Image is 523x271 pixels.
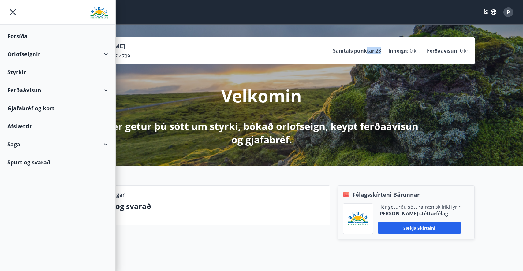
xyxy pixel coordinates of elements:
[378,210,461,217] p: [PERSON_NAME] stéttarfélag
[378,203,461,210] p: Hér geturðu sótt rafræn skilríki fyrir
[7,99,108,117] div: Gjafabréf og kort
[221,84,302,107] p: Velkomin
[94,191,125,199] p: Upplýsingar
[388,47,409,54] p: Inneign :
[501,5,516,20] button: P
[94,201,325,211] p: Spurt og svarað
[507,9,510,16] span: P
[7,7,18,18] button: menu
[7,153,108,171] div: Spurt og svarað
[7,81,108,99] div: Ferðaávísun
[7,117,108,135] div: Afslættir
[100,119,423,146] p: Hér getur þú sótt um styrki, bókað orlofseign, keypt ferðaávísun og gjafabréf.
[7,27,108,45] div: Forsíða
[427,47,459,54] p: Ferðaávísun :
[7,45,108,63] div: Orlofseignir
[353,191,420,199] span: Félagsskírteni Bárunnar
[7,63,108,81] div: Styrkir
[410,47,420,54] span: 0 kr.
[375,47,381,54] span: 28
[480,7,500,18] button: ÍS
[333,47,374,54] p: Samtals punktar
[7,135,108,153] div: Saga
[378,222,461,234] button: Sækja skírteini
[90,7,108,19] img: union_logo
[348,212,368,226] img: Bz2lGXKH3FXEIQKvoQ8VL0Fr0uCiWgfgA3I6fSs8.png
[460,47,470,54] span: 0 kr.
